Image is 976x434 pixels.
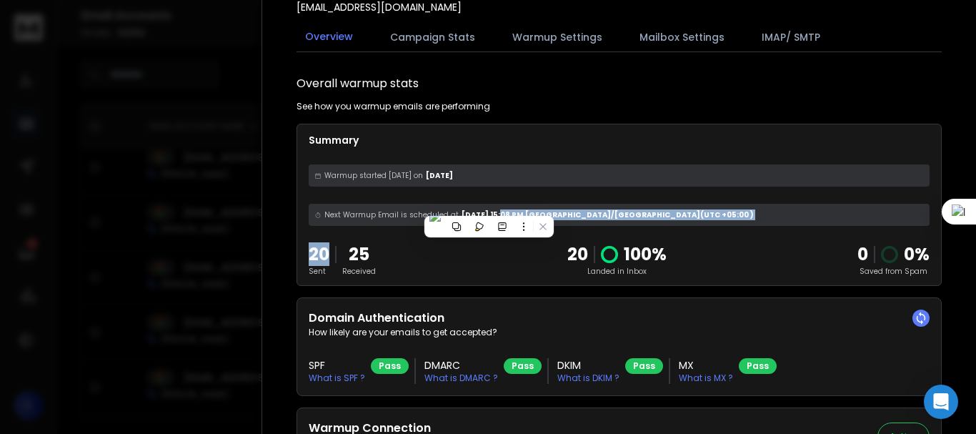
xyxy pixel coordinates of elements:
button: Campaign Stats [382,21,484,53]
h3: DMARC [424,358,498,373]
h1: Overall warmup stats [297,75,419,92]
p: What is SPF ? [309,373,365,384]
h3: SPF [309,358,365,373]
div: Pass [739,358,777,374]
p: What is MX ? [679,373,733,384]
div: Pass [625,358,663,374]
p: Summary [309,133,930,147]
h3: MX [679,358,733,373]
button: Overview [297,21,362,54]
p: 20 [567,243,588,266]
p: How likely are your emails to get accepted? [309,327,930,338]
h2: Domain Authentication [309,310,930,327]
button: Warmup Settings [504,21,611,53]
p: What is DKIM ? [557,373,619,384]
p: Saved from Spam [857,266,930,277]
p: Received [342,266,376,277]
p: 25 [342,243,376,266]
div: [DATE] 15:08 PM [GEOGRAPHIC_DATA]/[GEOGRAPHIC_DATA] (UTC +05:00 ) [309,204,930,226]
span: Warmup started [DATE] on [324,170,423,181]
button: Mailbox Settings [631,21,733,53]
span: Next Warmup Email is scheduled at [324,209,459,220]
p: Sent [309,266,329,277]
div: Pass [504,358,542,374]
div: [DATE] [309,164,930,187]
p: 100 % [624,243,667,266]
h3: DKIM [557,358,619,373]
p: 0 % [904,243,930,266]
div: Pass [371,358,409,374]
p: 20 [309,243,329,266]
p: See how you warmup emails are performing [297,101,490,112]
div: Open Intercom Messenger [924,385,958,419]
p: What is DMARC ? [424,373,498,384]
strong: 0 [857,242,868,266]
button: IMAP/ SMTP [753,21,829,53]
p: Landed in Inbox [567,266,667,277]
